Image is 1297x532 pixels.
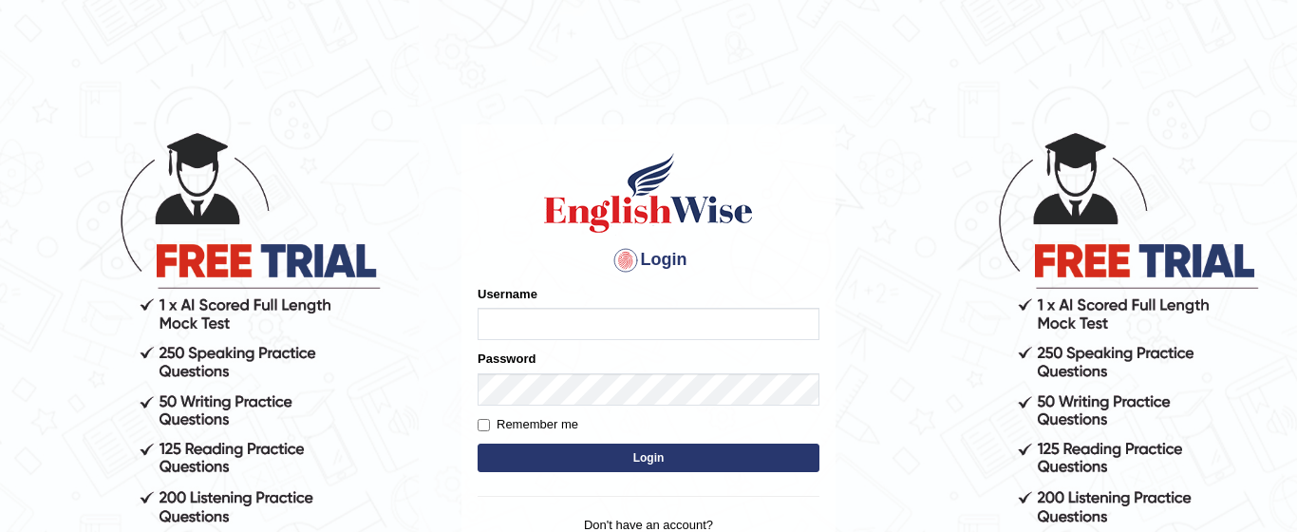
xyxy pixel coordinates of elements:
button: Login [478,444,819,472]
label: Remember me [478,415,578,434]
img: Logo of English Wise sign in for intelligent practice with AI [540,150,757,236]
label: Username [478,285,537,303]
label: Password [478,350,536,368]
h4: Login [478,245,819,275]
input: Remember me [478,419,490,431]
